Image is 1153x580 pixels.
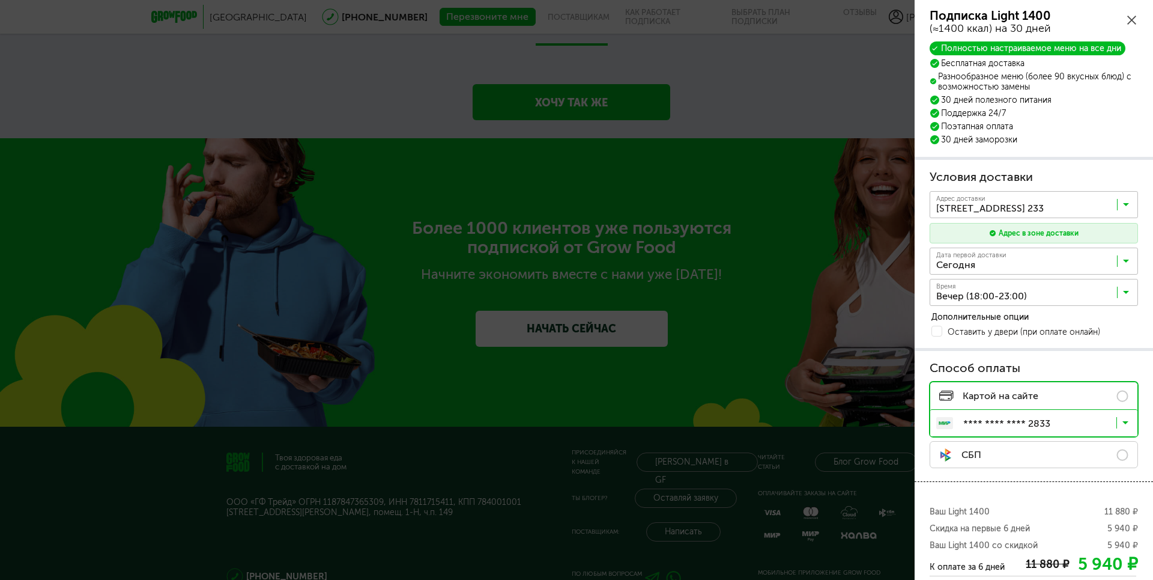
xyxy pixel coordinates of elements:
li: Разнообразное меню (более 90 вкусных блюд) с возможностью замены [930,72,1138,92]
li: 30 дней заморозки [930,135,1138,145]
li: Поэтапная оплата [930,121,1138,132]
span: Ваш Light 1400 со скидкой [930,540,1038,552]
span: СБП [939,448,981,462]
div: 5 940 ₽ [1078,557,1138,572]
li: Бесплатная доставка [930,58,1138,69]
span: Скидка на первые 6 дней [930,523,1030,535]
span: 5 940 ₽ [1107,540,1138,552]
h3: К оплате за 6 дней [930,563,1005,572]
span: 11 880 ₽ [1104,506,1138,518]
span: Время [936,283,955,290]
span: Адрес доставки [936,195,985,202]
span: Дата первой доставки [936,252,1006,258]
li: 30 дней полезного питания [930,95,1138,105]
span: Картой на сайте [939,391,1038,401]
span: Подписка Light 1400 [930,8,1051,23]
div: Полностью настраиваемое меню на все дни [930,41,1125,55]
span: Оставить у двери (при оплате онлайн) [948,328,1100,337]
div: (≈1400 ккал) на 30 дней [930,9,1051,35]
img: sbp-pay.a0b1cb1.svg [939,448,952,462]
div: 11 880 ₽ [1026,558,1069,572]
h3: Способ оплаты [930,360,1138,377]
li: Поддержка 24/7 [930,108,1138,118]
div: Адрес в зоне доставки [999,228,1079,239]
h3: Условия доставки [930,169,1138,186]
div: Дополнительные опции [931,312,1138,322]
span: 5 940 ₽ [1107,523,1138,535]
span: Ваш Light 1400 [930,506,990,518]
